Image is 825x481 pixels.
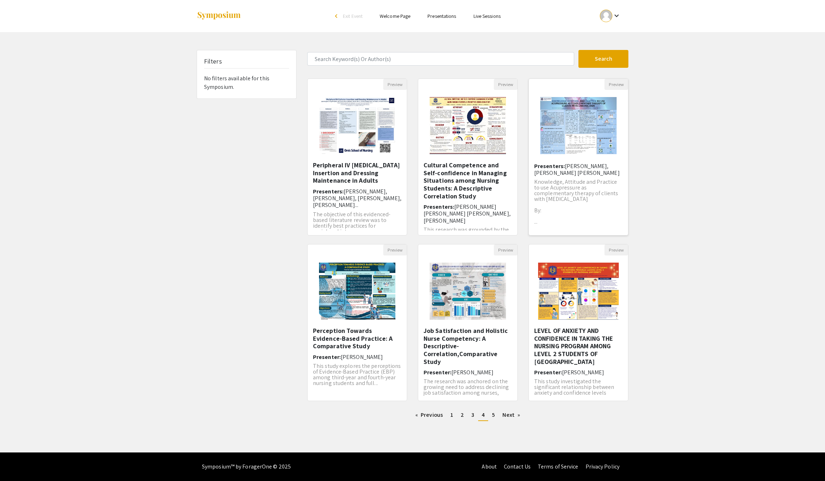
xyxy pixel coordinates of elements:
span: [PERSON_NAME] [341,353,383,361]
img: <p>Peripheral IV Catheter Insertion and Dressing Maintenance in Adults</p> [312,90,402,161]
a: Live Sessions [474,13,501,19]
div: Open Presentation <p>LEVEL OF ANXIETY AND CONFIDENCE IN TAKING THE NURSING PROGRAM AMONG LEVEL 2 ... [528,244,628,401]
iframe: Chat [5,449,30,476]
div: Open Presentation <p>KNOWLEDGE, ATTITUDE AND PRACTICE TO USE ACUPRESSURE AS COMPLEMENTARY THERAPY... [528,79,628,236]
h5: LEVEL OF ANXIETY AND CONFIDENCE IN TAKING THE NURSING PROGRAM AMONG LEVEL 2 STUDENTS OF [GEOGRAPH... [534,327,623,365]
a: Privacy Policy [586,463,619,470]
a: About [482,463,497,470]
h6: Presenters: [313,188,401,209]
h6: Presenter: [313,354,401,360]
div: Open Presentation <p>Perception Towards Evidence-Based Practice: A Comparative Study</p> [307,244,407,401]
p: Knowledge, Attitude and Practice to use Acupressure as complementary therapy of clients with [MED... [534,179,623,202]
a: Terms of Service [538,463,578,470]
h6: Presenters: [534,163,623,176]
h5: Cultural Competence and Self-confidence in Managing Situations among Nursing Students: A Descript... [424,161,512,200]
button: Preview [383,244,407,255]
h5: Peripheral IV [MEDICAL_DATA] Insertion and Dressing Maintenance in Adults [313,161,401,184]
h5: Filters [204,57,222,65]
p: This study explores the perceptions of Evidence-Based Practice (EBP) among third-year and fourth-... [313,363,401,386]
h6: Presenter: [534,369,623,376]
h6: Presenters: [424,203,512,224]
div: Open Presentation <p>Peripheral IV Catheter Insertion and Dressing Maintenance in Adults</p> [307,79,407,236]
h5: Job Satisfaction and Holistic Nurse Competency: A Descriptive-Correlation,Comparative Study [424,327,512,365]
img: <p>Perception Towards Evidence-Based Practice: A Comparative Study</p> [312,255,402,327]
button: Preview [604,244,628,255]
ul: Pagination [307,410,628,421]
h5: Perception Towards Evidence-Based Practice: A Comparative Study [313,327,401,350]
p: This research was grounded by the continuous evolution of the healthcare system, marked by increa... [424,227,512,255]
a: Next page [499,410,523,420]
button: Preview [604,79,628,90]
p: The objective of this evidenced-based literature review was to identify best practices for periph... [313,212,401,240]
p: This study investigated the significant relationship between anxiety and confidence levels among ... [534,379,623,407]
h6: Presenter: [424,369,512,376]
span: 2 [461,411,464,419]
span: Exit Event [343,13,363,19]
p: The research was anchored on the growing need to address declining job satisfaction among nurses,... [424,379,512,401]
img: <p>KNOWLEDGE, ATTITUDE AND PRACTICE TO USE ACUPRESSURE AS COMPLEMENTARY THERAPY OF CLIENTS WITH C... [533,90,623,161]
div: Open Presentation <p>Job Satisfaction and Holistic Nurse Competency: A Descriptive-Correlation,</... [418,244,518,401]
a: Contact Us [504,463,531,470]
span: 5 [492,411,495,419]
div: No filters available for this Symposium. [197,50,296,98]
span: [PERSON_NAME], [PERSON_NAME], [PERSON_NAME], [PERSON_NAME]... [313,188,401,209]
div: Symposium™ by ForagerOne © 2025 [202,452,291,481]
div: Open Presentation <p>Cultural Competence and Self-confidence in Managing Situations among Nursing... [418,79,518,236]
p: ... [534,219,623,225]
button: Preview [494,244,517,255]
span: [PERSON_NAME] [451,369,494,376]
img: <p>LEVEL OF ANXIETY AND CONFIDENCE IN TAKING THE NURSING PROGRAM AMONG LEVEL 2 STUDENTS OF NATION... [531,255,626,327]
img: <p>Job Satisfaction and Holistic Nurse Competency: A Descriptive-Correlation,</p><p>Comparative S... [422,255,513,327]
button: Search [578,50,628,68]
img: Symposium by ForagerOne [197,11,241,21]
a: Presentations [427,13,456,19]
p: By: [534,208,623,213]
span: [PERSON_NAME] [PERSON_NAME] [PERSON_NAME], [PERSON_NAME] [424,203,511,224]
span: 4 [482,411,485,419]
a: Welcome Page [380,13,410,19]
button: Preview [494,79,517,90]
span: 1 [450,411,453,419]
mat-icon: Expand account dropdown [612,11,621,20]
input: Search Keyword(s) Or Author(s) [307,52,574,66]
a: Previous page [412,410,446,420]
span: [PERSON_NAME], [PERSON_NAME] [PERSON_NAME] [534,162,620,177]
span: 3 [471,411,474,419]
div: arrow_back_ios [335,14,339,18]
img: <p>Cultural Competence and Self-confidence in Managing Situations among Nursing Students: A Descr... [422,90,513,161]
span: [PERSON_NAME] [562,369,604,376]
button: Expand account dropdown [592,8,628,24]
button: Preview [383,79,407,90]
